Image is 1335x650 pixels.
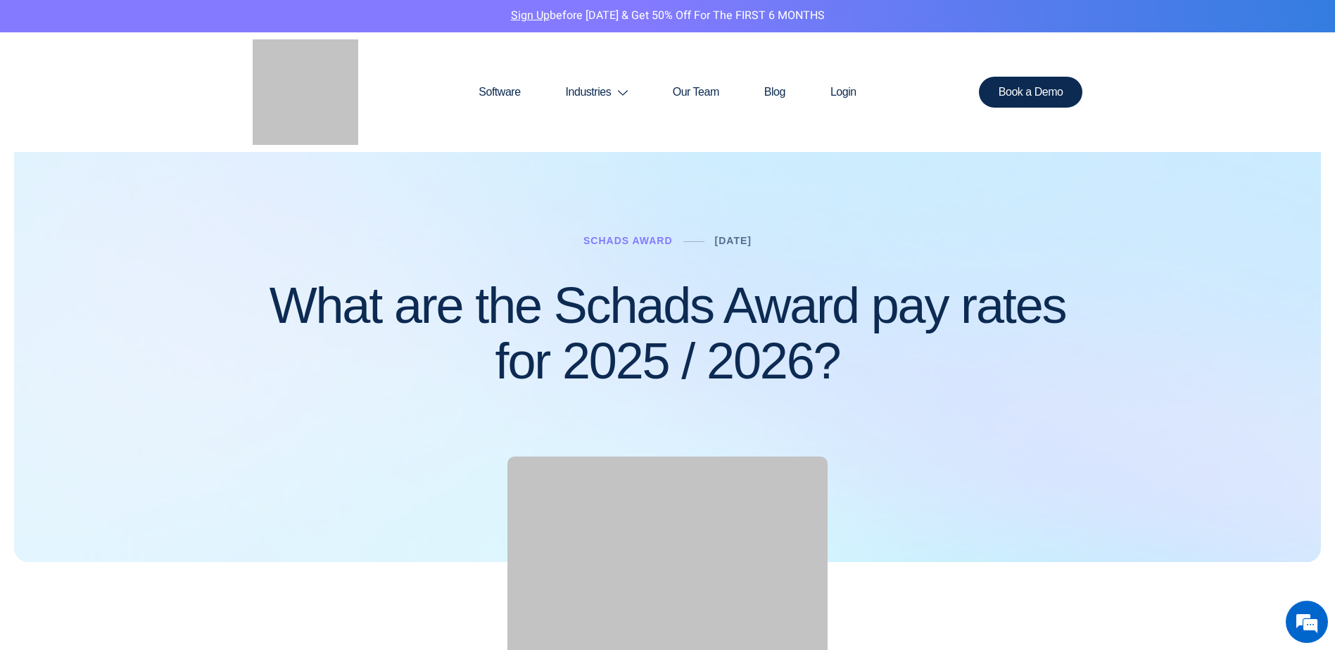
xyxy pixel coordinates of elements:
p: before [DATE] & Get 50% Off for the FIRST 6 MONTHS [11,7,1324,25]
a: Industries [543,58,650,126]
a: Software [456,58,543,126]
a: Book a Demo [979,77,1083,108]
a: [DATE] [715,235,752,246]
a: Blog [742,58,808,126]
h1: What are the Schads Award pay rates for 2025 / 2026? [253,278,1083,389]
a: Our Team [650,58,742,126]
a: Login [808,58,879,126]
a: Schads Award [583,235,673,246]
span: Book a Demo [999,87,1063,98]
a: Sign Up [511,7,550,24]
